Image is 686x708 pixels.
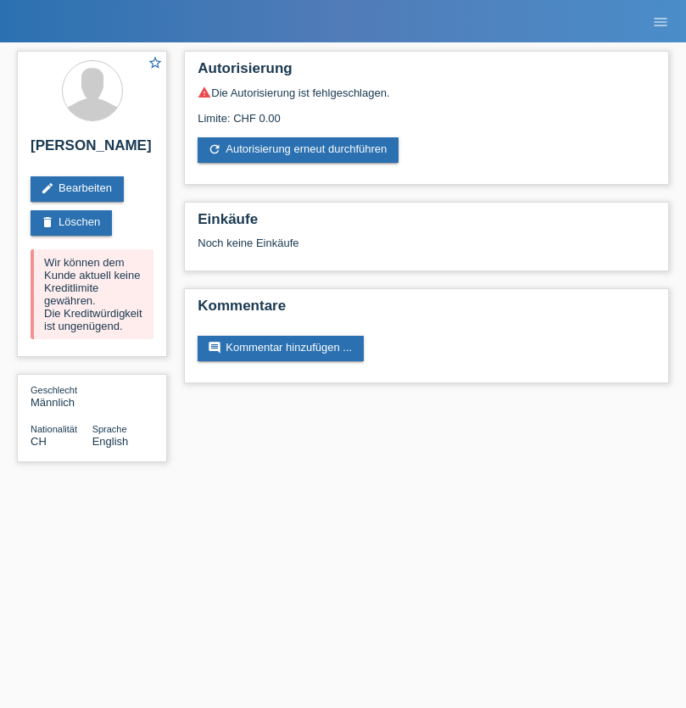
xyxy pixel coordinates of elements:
a: menu [644,16,678,26]
span: Geschlecht [31,385,77,395]
div: Limite: CHF 0.00 [198,99,655,125]
div: Die Autorisierung ist fehlgeschlagen. [198,86,655,99]
i: comment [208,341,221,354]
i: star_border [148,55,163,70]
a: editBearbeiten [31,176,124,202]
a: commentKommentar hinzufügen ... [198,336,364,361]
div: Noch keine Einkäufe [198,237,655,262]
i: delete [41,215,54,229]
a: refreshAutorisierung erneut durchführen [198,137,399,163]
span: Nationalität [31,424,77,434]
i: warning [198,86,211,99]
span: Sprache [92,424,127,434]
div: Wir können dem Kunde aktuell keine Kreditlimite gewähren. Die Kreditwürdigkeit ist ungenügend. [31,249,153,339]
a: deleteLöschen [31,210,112,236]
i: refresh [208,142,221,156]
div: Männlich [31,383,92,409]
h2: Einkäufe [198,211,655,237]
span: Schweiz [31,435,47,448]
h2: Autorisierung [198,60,655,86]
i: menu [652,14,669,31]
span: English [92,435,129,448]
i: edit [41,181,54,195]
a: star_border [148,55,163,73]
h2: [PERSON_NAME] [31,137,153,163]
h2: Kommentare [198,298,655,323]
